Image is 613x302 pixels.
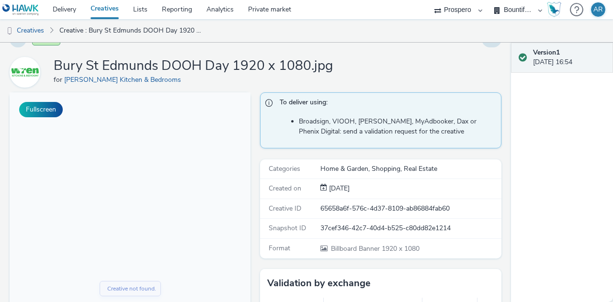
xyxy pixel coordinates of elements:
a: Creative : Bury St Edmunds DOOH Day 1920 x 1080.jpg [55,19,208,42]
h1: Bury St Edmunds DOOH Day 1920 x 1080.jpg [54,57,333,75]
span: Creative ID [269,204,301,213]
div: Creative not found. [98,192,147,201]
h3: Validation by exchange [267,276,371,291]
div: Creation 14 August 2025, 16:54 [327,184,350,193]
img: dooh [5,26,14,36]
span: Billboard Banner [331,244,382,253]
span: Categories [269,164,300,173]
span: Format [269,244,290,253]
div: 65658a6f-576c-4d37-8109-ab86884fab60 [320,204,500,213]
div: Home & Garden, Shopping, Real Estate [320,164,500,174]
a: Wren Kitchen & Bedrooms [10,67,44,77]
span: [DATE] [327,184,350,193]
li: Broadsign, VIOOH, [PERSON_NAME], MyAdbooker, Dax or Phenix Digital: send a validation request for... [299,117,496,136]
span: Created on [269,184,301,193]
a: Hawk Academy [547,2,565,17]
span: To deliver using: [280,98,491,110]
span: 1920 x 1080 [330,244,420,253]
div: AR [593,2,603,17]
button: Fullscreen [19,102,63,117]
img: undefined Logo [2,4,39,16]
div: [DATE] 16:54 [533,48,605,67]
span: for [54,75,64,84]
strong: Version 1 [533,48,560,57]
img: Wren Kitchen & Bedrooms [11,58,39,86]
img: Hawk Academy [547,2,561,17]
div: 37cef346-42c7-40d4-b525-c80dd82e1214 [320,224,500,233]
a: [PERSON_NAME] Kitchen & Bedrooms [64,75,185,84]
span: Snapshot ID [269,224,306,233]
